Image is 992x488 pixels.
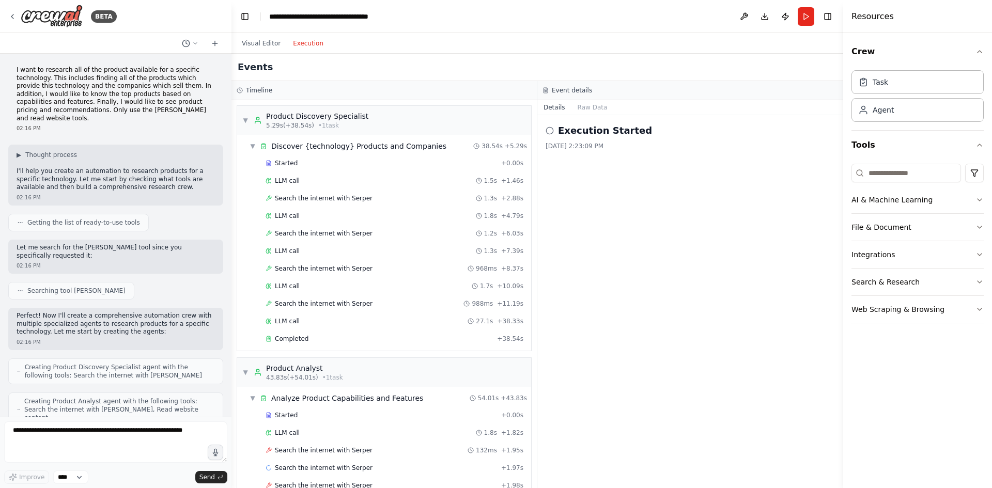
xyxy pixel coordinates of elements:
[558,123,652,138] h2: Execution Started
[27,287,126,295] span: Searching tool [PERSON_NAME]
[501,411,523,419] span: + 0.00s
[275,177,300,185] span: LLM call
[208,445,223,460] button: Click to speak your automation idea
[27,218,140,227] span: Getting the list of ready-to-use tools
[501,247,523,255] span: + 7.39s
[552,86,592,95] h3: Event details
[17,262,215,270] div: 02:16 PM
[851,10,894,23] h4: Resources
[269,11,368,22] nav: breadcrumb
[271,141,446,151] div: Discover {technology} Products and Companies
[482,142,503,150] span: 38.54s
[266,111,368,121] div: Product Discovery Specialist
[322,373,343,382] span: • 1 task
[476,264,497,273] span: 968ms
[501,194,523,202] span: + 2.88s
[501,177,523,185] span: + 1.46s
[17,167,215,192] p: I'll help you create an automation to research products for a specific technology. Let me start b...
[851,131,984,160] button: Tools
[266,121,314,130] span: 5.29s (+38.54s)
[250,142,256,150] span: ▼
[242,116,249,124] span: ▼
[480,282,493,290] span: 1.7s
[275,194,373,202] span: Search the internet with Serper
[236,37,287,50] button: Visual Editor
[275,335,308,343] span: Completed
[484,212,497,220] span: 1.8s
[484,177,497,185] span: 1.5s
[851,296,984,323] button: Web Scraping & Browsing
[287,37,330,50] button: Execution
[501,264,523,273] span: + 8.37s
[501,212,523,220] span: + 4.79s
[851,214,984,241] button: File & Document
[851,37,984,66] button: Crew
[497,335,523,343] span: + 38.54s
[275,264,373,273] span: Search the internet with Serper
[246,86,272,95] h3: Timeline
[546,142,835,150] div: [DATE] 2:23:09 PM
[484,194,497,202] span: 1.3s
[250,394,256,402] span: ▼
[19,473,44,481] span: Improve
[199,473,215,481] span: Send
[497,300,523,308] span: + 11.19s
[851,160,984,332] div: Tools
[17,151,77,159] button: ▶Thought process
[275,247,300,255] span: LLM call
[476,317,493,325] span: 27.1s
[275,446,373,454] span: Search the internet with Serper
[242,368,249,376] span: ▼
[25,363,214,380] span: Creating Product Discovery Specialist agent with the following tools: Search the internet with [P...
[501,159,523,167] span: + 0.00s
[24,397,214,422] span: Creating Product Analyst agent with the following tools: Search the internet with [PERSON_NAME], ...
[275,159,298,167] span: Started
[501,429,523,437] span: + 1.82s
[851,186,984,213] button: AI & Machine Learning
[318,121,339,130] span: • 1 task
[17,151,21,159] span: ▶
[484,229,497,238] span: 1.2s
[25,151,77,159] span: Thought process
[275,282,300,290] span: LLM call
[91,10,117,23] div: BETA
[275,229,373,238] span: Search the internet with Serper
[501,446,523,454] span: + 1.95s
[266,363,343,373] div: Product Analyst
[178,37,203,50] button: Switch to previous chat
[17,244,215,260] p: Let me search for the [PERSON_NAME] tool since you specifically requested it:
[275,300,373,308] span: Search the internet with Serper
[17,312,215,336] p: Perfect! Now I'll create a comprehensive automation crew with multiple specialized agents to rese...
[238,60,273,74] h2: Events
[17,66,215,122] p: I want to research all of the product available for a specific technology. This includes finding ...
[873,77,888,87] div: Task
[266,373,318,382] span: 43.83s (+54.01s)
[207,37,223,50] button: Start a new chat
[571,100,614,115] button: Raw Data
[275,411,298,419] span: Started
[195,471,227,483] button: Send
[478,394,499,402] span: 54.01s
[851,269,984,295] button: Search & Research
[505,142,527,150] span: + 5.29s
[275,429,300,437] span: LLM call
[271,393,423,403] div: Analyze Product Capabilities and Features
[820,9,835,24] button: Hide right sidebar
[275,212,300,220] span: LLM call
[17,338,215,346] div: 02:16 PM
[484,247,497,255] span: 1.3s
[537,100,571,115] button: Details
[17,194,215,201] div: 02:16 PM
[4,470,49,484] button: Improve
[17,124,215,132] div: 02:16 PM
[476,446,497,454] span: 132ms
[21,5,83,28] img: Logo
[501,464,523,472] span: + 1.97s
[501,229,523,238] span: + 6.03s
[238,9,252,24] button: Hide left sidebar
[275,317,300,325] span: LLM call
[484,429,497,437] span: 1.8s
[472,300,493,308] span: 988ms
[873,105,894,115] div: Agent
[497,317,523,325] span: + 38.33s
